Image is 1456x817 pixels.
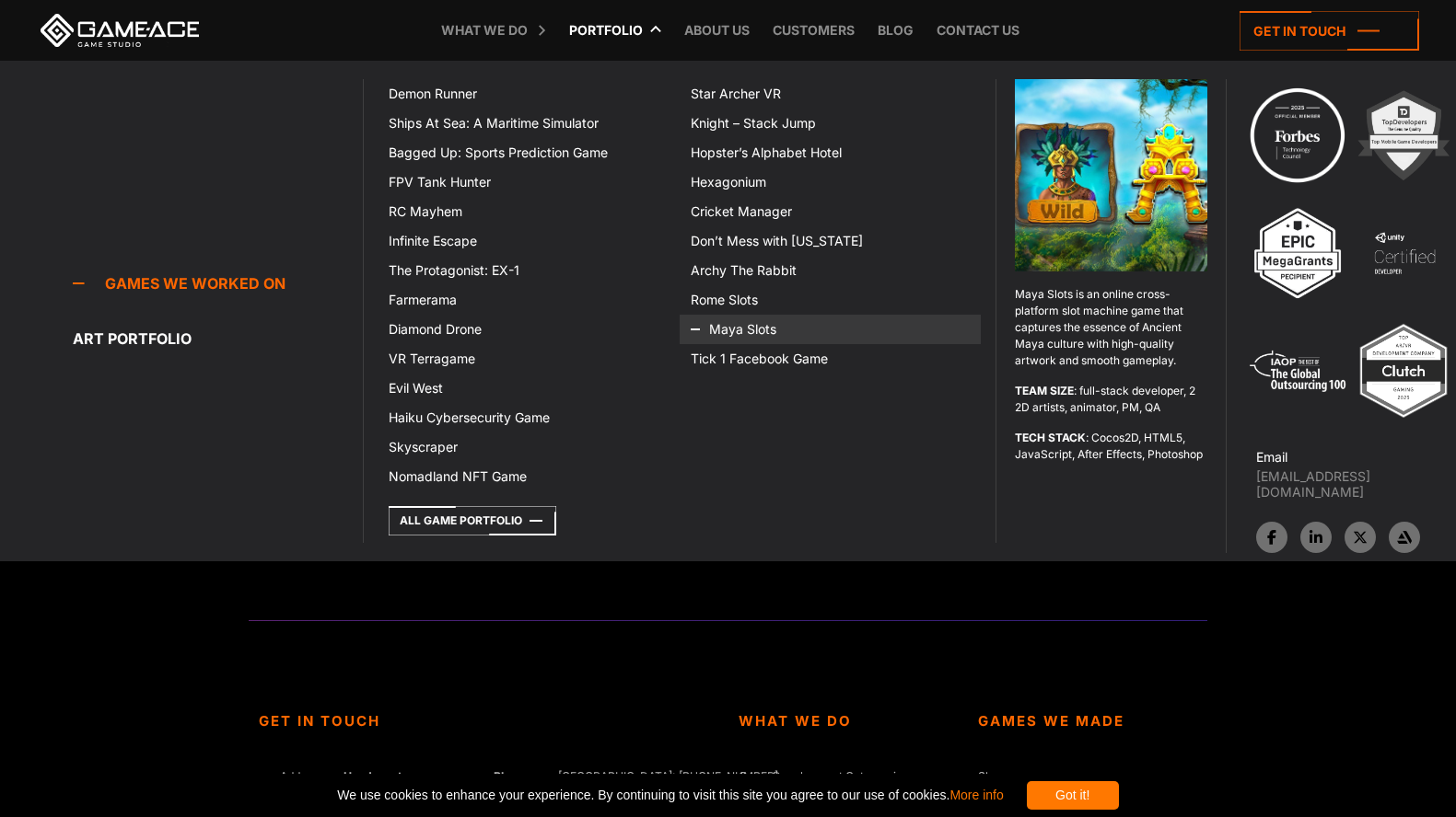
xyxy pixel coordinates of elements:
[1256,449,1287,465] strong: Email
[1354,202,1455,304] img: 4
[1247,202,1348,304] img: 3
[389,506,556,535] a: All Game Portfolio
[1015,383,1207,416] p: : full-stack developer, 2 2D artists, animator, PM, QA
[378,197,679,226] a: RC Mayhem
[344,769,423,783] strong: Headquarters:
[1015,286,1207,369] p: Maya Slots is an online cross-platform slot machine game that captures the essence of Ancient May...
[1247,320,1348,421] img: 5
[73,320,363,357] a: Art portfolio
[1015,430,1207,463] p: : Cocos2D, HTML5, JavaScript, After Effects, Photoshop
[378,256,679,285] a: The Protagonist: EX-1
[1027,781,1119,810] div: Got it!
[378,109,679,138] a: Ships At Sea: A Maritime Simulator
[378,374,679,403] a: Evil West
[680,197,981,226] a: Cricket Manager
[558,769,778,783] span: [GEOGRAPHIC_DATA]: [PHONE_NUMBER]
[680,138,981,167] a: Hopster’s Alphabet Hotel
[680,167,981,197] a: Hexagonium
[1015,431,1086,444] strong: TECH STACK
[680,79,981,109] a: Star Archer VR
[680,344,981,374] a: Tick 1 Facebook Game
[739,713,958,731] strong: What We Do
[949,788,1003,802] a: More info
[378,79,679,109] a: Demon Runner
[680,315,981,344] a: Maya Slots
[1256,468,1456,500] a: [EMAIL_ADDRESS][DOMAIN_NAME]
[1240,11,1419,51] a: Get in touch
[378,285,679,315] a: Farmerama
[680,285,981,315] a: Rome Slots
[259,713,687,731] strong: Get In Touch
[494,769,535,783] strong: Phones
[73,265,363,302] a: Games we worked on
[978,713,1197,731] strong: Games We Made
[378,432,679,462] a: Skyscraper
[1015,384,1074,397] strong: TEAM SIZE
[378,226,679,256] a: Infinite Escape
[680,109,981,138] a: Knight – Stack Jump
[337,781,1003,810] span: We use cookies to enhance your experience. By continuing to visit this site you agree to our use ...
[378,344,679,374] a: VR Terragame
[978,768,1039,787] a: Skyscraper
[378,138,679,167] a: Bagged Up: Sports Prediction Game
[1353,320,1454,421] img: Top ar vr development company gaming 2025 game ace
[378,315,679,344] a: Diamond Drone
[378,403,679,432] a: Haiku Cybersecurity Game
[378,462,679,491] a: Nomadland NFT Game
[1015,79,1207,271] img: Maya slots game top menu
[1353,85,1454,186] img: 2
[1247,85,1348,186] img: Technology council badge program ace 2025 game ace
[680,226,981,256] a: Don’t Mess with [US_STATE]
[680,256,981,285] a: Archy The Rabbit
[378,167,679,197] a: FPV Tank Hunter
[280,769,322,783] span: Address
[739,768,909,787] a: Game Development Outsourcing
